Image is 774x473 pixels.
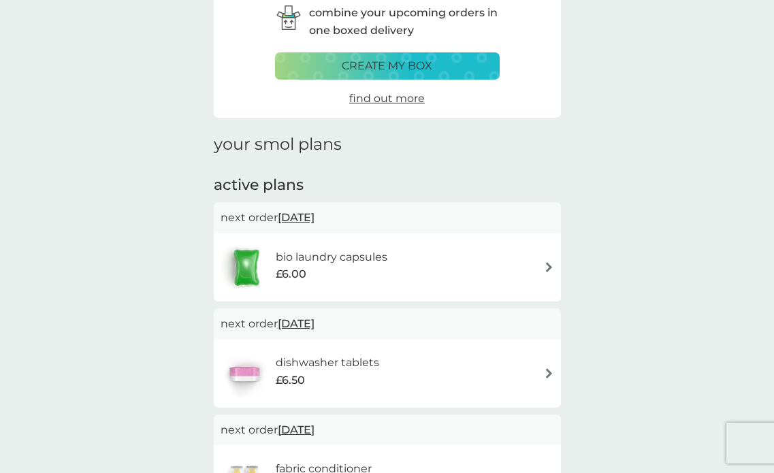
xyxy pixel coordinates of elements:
p: next order [221,209,554,227]
h6: bio laundry capsules [276,248,387,266]
button: create my box [275,52,500,80]
span: £6.50 [276,372,305,389]
span: £6.00 [276,265,306,283]
h6: dishwasher tablets [276,354,379,372]
span: find out more [349,92,425,105]
img: bio laundry capsules [221,244,272,291]
h2: active plans [214,175,561,196]
p: create my box [342,57,432,75]
p: combine your upcoming orders in one boxed delivery [309,4,500,39]
img: arrow right [544,262,554,272]
img: arrow right [544,368,554,378]
p: next order [221,421,554,439]
p: next order [221,315,554,333]
a: find out more [349,90,425,108]
span: [DATE] [278,310,315,337]
span: [DATE] [278,204,315,231]
span: [DATE] [278,417,315,443]
img: dishwasher tablets [221,350,268,397]
h1: your smol plans [214,135,561,154]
